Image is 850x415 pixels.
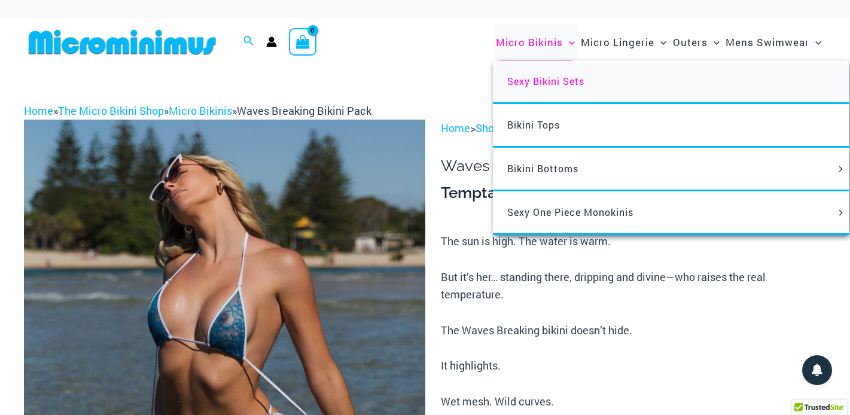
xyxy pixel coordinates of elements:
[441,120,826,138] p: > >
[491,22,826,62] nav: Site Navigation
[493,191,849,235] a: Sexy One Piece MonokinisMenu ToggleMenu Toggle
[243,34,254,50] a: Search icon link
[476,121,500,135] a: Shop
[726,27,809,57] span: Mens Swimwear
[237,103,371,118] span: Waves Breaking Bikini Pack
[24,103,371,118] span: » » »
[834,210,847,216] span: Menu Toggle
[578,24,669,60] a: Micro LingerieMenu ToggleMenu Toggle
[708,27,720,57] span: Menu Toggle
[441,121,470,135] a: Home
[24,29,221,56] img: MM SHOP LOGO FLAT
[493,24,578,60] a: Micro BikinisMenu ToggleMenu Toggle
[507,75,584,87] span: Sexy Bikini Sets
[441,157,826,175] h1: Waves Breaking Bikini Pack
[673,27,708,57] span: Outers
[493,148,849,191] a: Bikini BottomsMenu ToggleMenu Toggle
[654,27,666,57] span: Menu Toggle
[289,28,316,56] a: View Shopping Cart, empty
[809,27,821,57] span: Menu Toggle
[169,103,232,118] a: Micro Bikinis
[496,27,563,57] span: Micro Bikinis
[441,183,826,203] h3: Temptation, Tide & Trouble
[493,104,849,148] a: Bikini Tops
[493,60,849,104] a: Sexy Bikini Sets
[507,162,578,175] span: Bikini Bottoms
[670,24,723,60] a: OutersMenu ToggleMenu Toggle
[581,27,654,57] span: Micro Lingerie
[24,103,53,118] a: Home
[507,118,560,131] span: Bikini Tops
[723,24,824,60] a: Mens SwimwearMenu ToggleMenu Toggle
[507,206,633,218] span: Sexy One Piece Monokinis
[266,36,277,47] a: Account icon link
[834,166,847,172] span: Menu Toggle
[563,27,575,57] span: Menu Toggle
[58,103,164,118] a: The Micro Bikini Shop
